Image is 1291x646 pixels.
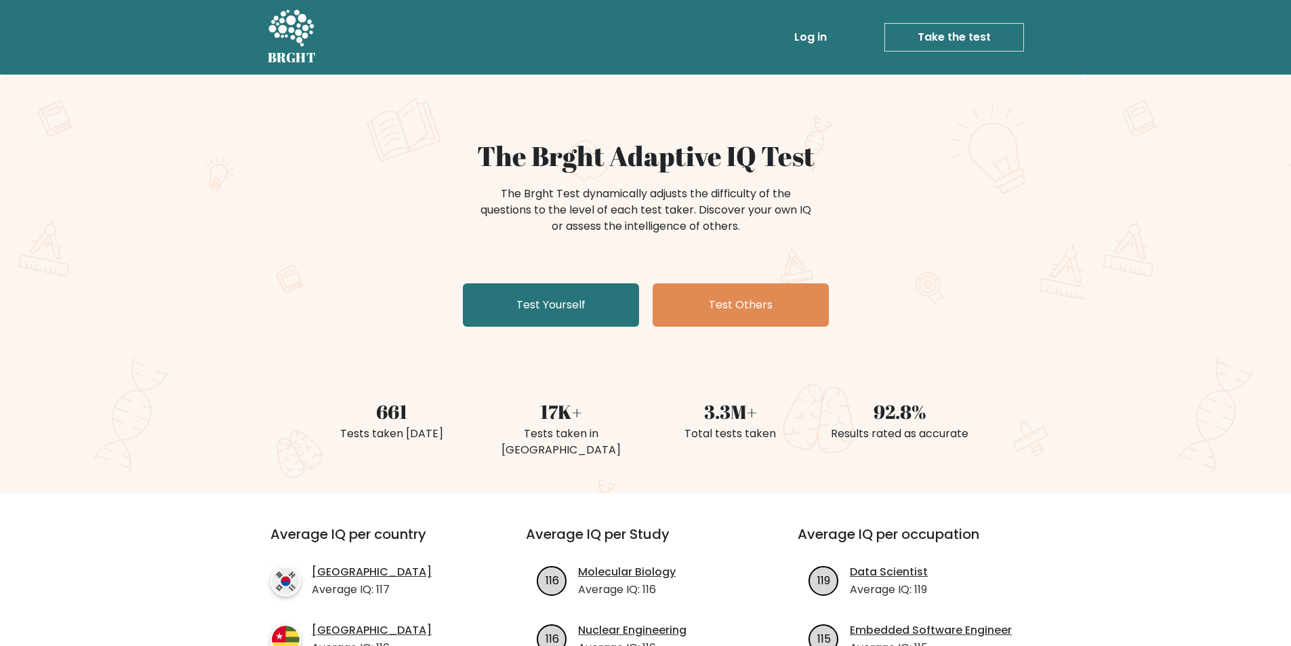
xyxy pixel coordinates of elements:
[817,630,831,646] text: 115
[823,397,977,426] div: 92.8%
[546,630,559,646] text: 116
[789,24,832,51] a: Log in
[884,23,1024,52] a: Take the test
[654,426,807,442] div: Total tests taken
[850,564,928,580] a: Data Scientist
[463,283,639,327] a: Test Yourself
[315,140,977,172] h1: The Brght Adaptive IQ Test
[476,186,815,235] div: The Brght Test dynamically adjusts the difficulty of the questions to the level of each test take...
[850,622,1012,639] a: Embedded Software Engineer
[578,564,676,580] a: Molecular Biology
[312,582,432,598] p: Average IQ: 117
[485,426,638,458] div: Tests taken in [GEOGRAPHIC_DATA]
[485,397,638,426] div: 17K+
[268,5,316,69] a: BRGHT
[312,564,432,580] a: [GEOGRAPHIC_DATA]
[798,526,1037,559] h3: Average IQ per occupation
[270,526,477,559] h3: Average IQ per country
[823,426,977,442] div: Results rated as accurate
[546,572,559,588] text: 116
[270,566,301,597] img: country
[817,572,830,588] text: 119
[654,397,807,426] div: 3.3M+
[653,283,829,327] a: Test Others
[578,622,687,639] a: Nuclear Engineering
[312,622,432,639] a: [GEOGRAPHIC_DATA]
[315,426,468,442] div: Tests taken [DATE]
[268,49,316,66] h5: BRGHT
[850,582,928,598] p: Average IQ: 119
[578,582,676,598] p: Average IQ: 116
[526,526,765,559] h3: Average IQ per Study
[315,397,468,426] div: 661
